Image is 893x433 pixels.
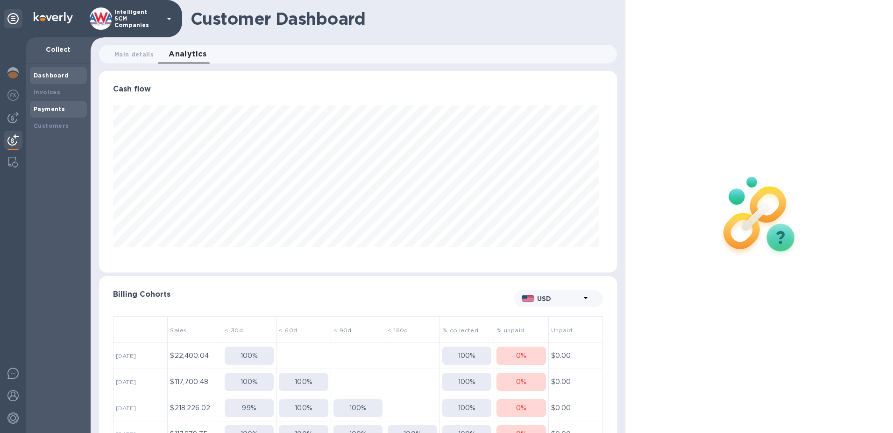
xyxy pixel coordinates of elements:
[516,351,526,361] p: 0 %
[34,122,69,129] b: Customers
[34,89,60,96] b: Invoices
[496,399,546,417] button: 0%
[242,403,256,413] p: 99 %
[496,327,524,334] span: % unpaid
[225,373,274,391] button: 100%
[333,327,352,334] span: < 90d
[522,295,534,302] img: USD
[388,327,408,334] span: < 180d
[114,49,154,59] span: Main details
[516,377,526,387] p: 0 %
[34,72,69,79] b: Dashboard
[295,403,312,413] p: 100 %
[116,352,136,359] span: [DATE]
[225,399,274,417] button: 99%
[34,105,65,112] b: Payments
[114,9,161,28] p: Intelligent SCM Companies
[279,373,328,391] button: 100%
[113,290,514,299] h3: Billing Cohorts
[551,327,572,334] span: Unpaid
[170,351,219,361] p: $22,400.04
[551,403,601,413] p: $0.00
[170,403,219,413] p: $218,226.02
[170,327,186,334] span: Sales
[7,90,19,101] img: Foreign exchange
[113,85,603,94] h3: Cash flow
[279,327,297,334] span: < 60d
[295,377,312,387] p: 100 %
[4,9,22,28] div: Unpin categories
[551,351,601,361] p: $0.00
[241,351,258,361] p: 100 %
[458,377,476,387] p: 100 %
[225,347,274,365] button: 100%
[442,399,491,417] button: 100%
[169,48,206,61] span: Analytics
[191,9,610,28] h1: Customer Dashboard
[458,403,476,413] p: 100 %
[241,377,258,387] p: 100 %
[34,12,73,23] img: Logo
[170,377,219,387] p: $117,700.48
[496,373,546,391] button: 0%
[516,403,526,413] p: 0 %
[116,378,136,385] span: [DATE]
[442,347,491,365] button: 100%
[225,327,243,334] span: < 30d
[537,294,580,303] p: USD
[349,403,367,413] p: 100 %
[551,377,601,387] p: $0.00
[333,399,383,417] button: 100%
[496,347,546,365] button: 0%
[116,405,136,412] span: [DATE]
[279,399,328,417] button: 100%
[34,45,83,54] p: Collect
[442,373,491,391] button: 100%
[458,351,476,361] p: 100 %
[442,327,478,334] span: % collected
